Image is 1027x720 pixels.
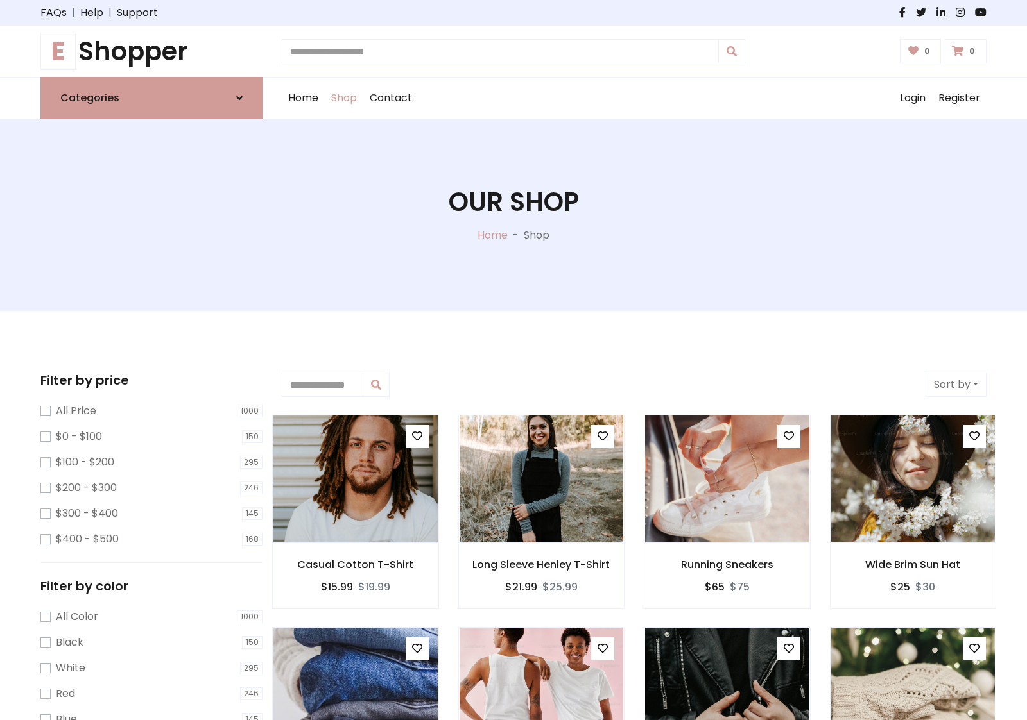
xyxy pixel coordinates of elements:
[56,532,119,547] label: $400 - $500
[242,507,263,520] span: 145
[730,580,750,594] del: $75
[644,558,810,571] h6: Running Sneakers
[524,228,549,243] p: Shop
[915,580,935,594] del: $30
[966,46,978,57] span: 0
[56,506,118,521] label: $300 - $400
[831,558,996,571] h6: Wide Brim Sun Hat
[56,660,85,676] label: White
[459,558,625,571] h6: Long Sleeve Henley T-Shirt
[242,430,263,443] span: 150
[542,580,578,594] del: $25.99
[478,228,508,242] a: Home
[944,39,987,63] a: 0
[56,429,102,444] label: $0 - $100
[325,78,363,119] a: Shop
[56,455,114,470] label: $100 - $200
[240,481,263,494] span: 246
[56,403,96,419] label: All Price
[363,78,419,119] a: Contact
[240,662,263,674] span: 295
[67,5,80,21] span: |
[508,228,524,243] p: -
[40,36,263,67] a: EShopper
[40,33,76,70] span: E
[117,5,158,21] a: Support
[40,36,263,67] h1: Shopper
[56,480,117,496] label: $200 - $300
[60,92,119,104] h6: Categories
[900,39,942,63] a: 0
[932,78,987,119] a: Register
[240,456,263,469] span: 295
[358,580,390,594] del: $19.99
[237,405,263,417] span: 1000
[240,687,263,700] span: 246
[242,636,263,649] span: 150
[40,578,263,594] h5: Filter by color
[705,581,725,593] h6: $65
[242,533,263,546] span: 168
[273,558,438,571] h6: Casual Cotton T-Shirt
[921,46,933,57] span: 0
[80,5,103,21] a: Help
[103,5,117,21] span: |
[40,77,263,119] a: Categories
[40,5,67,21] a: FAQs
[56,686,75,701] label: Red
[237,610,263,623] span: 1000
[926,373,987,397] button: Sort by
[282,78,325,119] a: Home
[40,373,263,388] h5: Filter by price
[321,581,353,593] h6: $15.99
[56,609,98,624] label: All Color
[505,581,537,593] h6: $21.99
[56,635,83,650] label: Black
[893,78,932,119] a: Login
[890,581,910,593] h6: $25
[449,187,579,217] h1: Our Shop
